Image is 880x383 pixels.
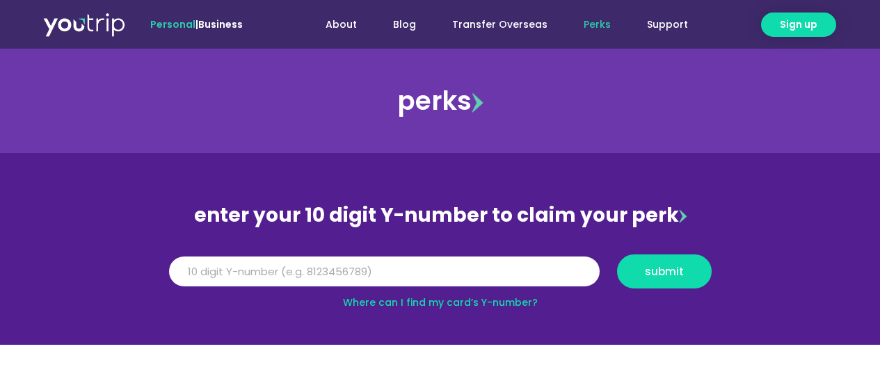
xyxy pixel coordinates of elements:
nav: Menu [280,12,706,38]
button: submit [617,254,712,288]
span: Sign up [780,17,817,32]
a: Transfer Overseas [434,12,566,38]
a: Where can I find my card’s Y-number? [343,295,538,309]
span: Personal [150,17,195,31]
span: submit [645,266,684,277]
a: Sign up [761,13,836,37]
a: Business [198,17,243,31]
div: enter your 10 digit Y-number to claim your perk [162,197,719,234]
a: Blog [375,12,434,38]
a: Support [629,12,706,38]
a: Perks [566,12,629,38]
form: Y Number [169,254,712,299]
span: | [150,17,243,31]
a: About [307,12,375,38]
input: 10 digit Y-number (e.g. 8123456789) [169,256,600,287]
